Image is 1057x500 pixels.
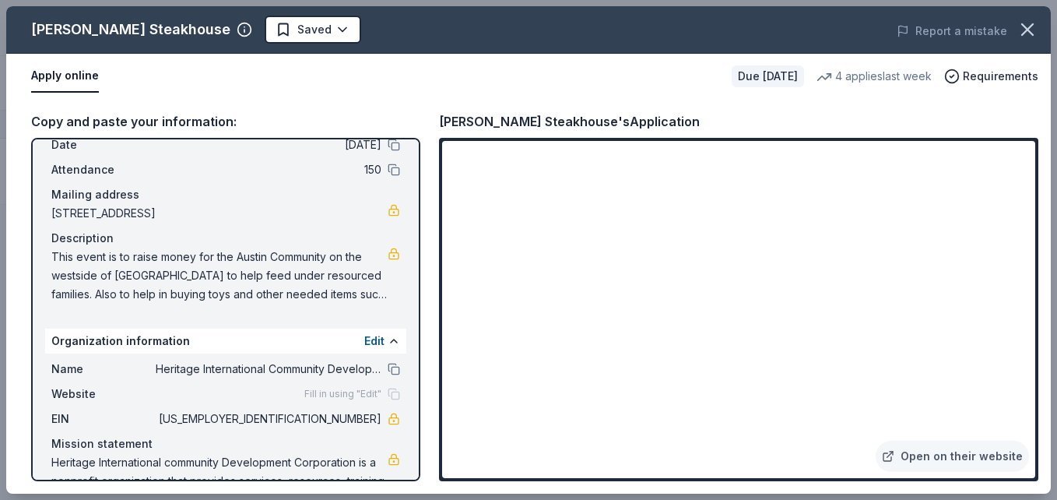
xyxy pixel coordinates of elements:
[51,385,156,403] span: Website
[51,136,156,154] span: Date
[963,67,1038,86] span: Requirements
[897,22,1007,40] button: Report a mistake
[51,204,388,223] span: [STREET_ADDRESS]
[156,160,381,179] span: 150
[156,136,381,154] span: [DATE]
[45,329,406,354] div: Organization information
[31,17,230,42] div: [PERSON_NAME] Steakhouse
[297,20,332,39] span: Saved
[31,60,99,93] button: Apply online
[876,441,1029,472] a: Open on their website
[31,111,420,132] div: Copy and paste your information:
[439,111,700,132] div: [PERSON_NAME] Steakhouse's Application
[732,65,804,87] div: Due [DATE]
[816,67,932,86] div: 4 applies last week
[51,410,156,428] span: EIN
[51,248,388,304] span: This event is to raise money for the Austin Community on the westside of [GEOGRAPHIC_DATA] to hel...
[51,185,400,204] div: Mailing address
[156,360,381,379] span: Heritage International Community Development Corporation
[156,410,381,428] span: [US_EMPLOYER_IDENTIFICATION_NUMBER]
[51,229,400,248] div: Description
[304,388,381,400] span: Fill in using "Edit"
[364,332,385,350] button: Edit
[51,160,156,179] span: Attendance
[944,67,1038,86] button: Requirements
[51,435,400,453] div: Mission statement
[265,16,361,44] button: Saved
[51,360,156,379] span: Name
